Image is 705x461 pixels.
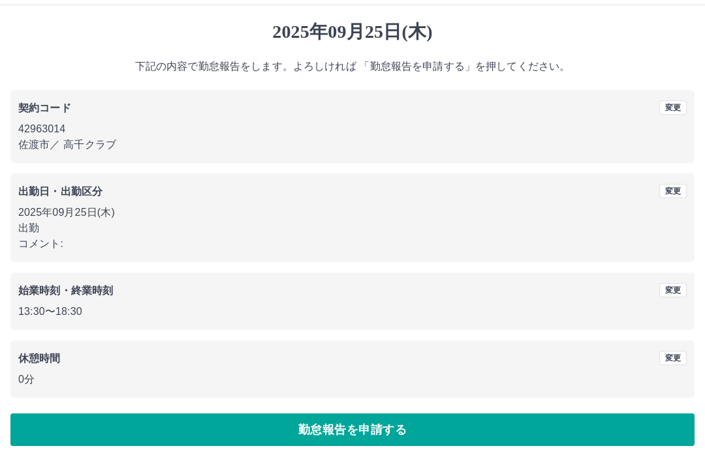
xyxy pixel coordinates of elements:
[18,137,687,153] p: 佐渡市 ／ 高千クラブ
[659,100,687,115] button: 変更
[10,413,695,446] button: 勤怠報告を申請する
[18,220,687,236] p: 出勤
[18,205,687,220] p: 2025年09月25日(木)
[18,353,61,364] b: 休憩時間
[10,21,695,43] h1: 2025年09月25日(木)
[18,121,687,137] p: 42963014
[18,102,71,113] b: 契約コード
[10,59,695,74] p: 下記の内容で勤怠報告をします。よろしければ 「勤怠報告を申請する」を押してください。
[18,186,102,197] b: 出勤日・出勤区分
[659,351,687,365] button: 変更
[18,304,687,320] p: 13:30 〜 18:30
[659,283,687,297] button: 変更
[18,236,687,252] p: コメント:
[18,285,113,296] b: 始業時刻・終業時刻
[18,372,687,387] p: 0分
[659,184,687,198] button: 変更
